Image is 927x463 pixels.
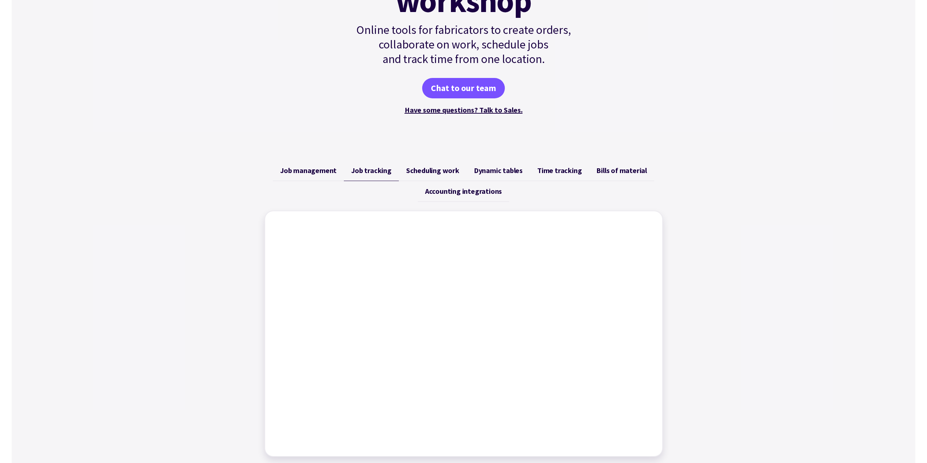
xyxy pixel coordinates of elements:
[280,166,337,175] span: Job management
[474,166,523,175] span: Dynamic tables
[341,23,587,66] p: Online tools for fabricators to create orders, collaborate on work, schedule jobs and track time ...
[422,78,505,98] a: Chat to our team
[351,166,392,175] span: Job tracking
[406,166,459,175] span: Scheduling work
[425,187,502,196] span: Accounting integrations
[272,219,655,449] iframe: Factory - Tracking jobs using Workflow
[596,166,647,175] span: Bills of material
[802,384,927,463] iframe: Chat Widget
[405,105,523,114] a: Have some questions? Talk to Sales.
[537,166,582,175] span: Time tracking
